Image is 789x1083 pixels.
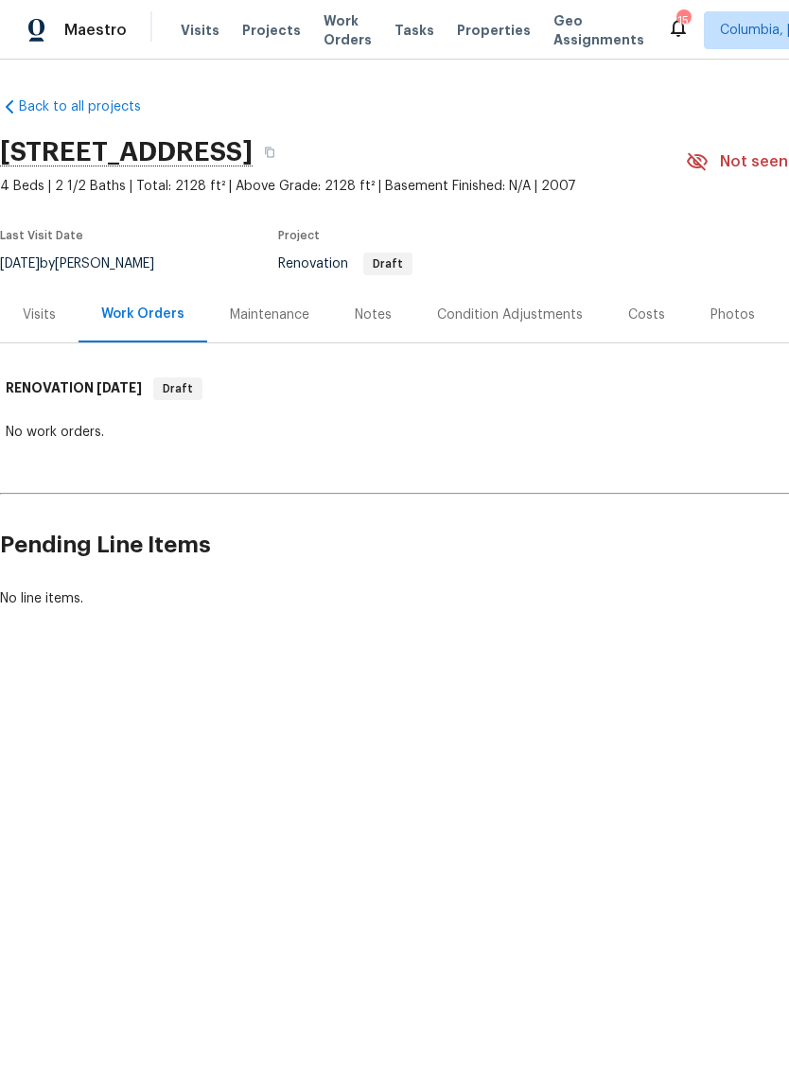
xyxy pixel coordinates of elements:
span: Tasks [394,24,434,37]
span: Projects [242,21,301,40]
span: Draft [155,379,201,398]
div: Condition Adjustments [437,306,583,324]
span: Work Orders [324,11,372,49]
span: Project [278,230,320,241]
span: Maestro [64,21,127,40]
div: Work Orders [101,305,184,323]
div: Costs [628,306,665,324]
h6: RENOVATION [6,377,142,400]
div: Maintenance [230,306,309,324]
span: Geo Assignments [553,11,644,49]
div: Photos [710,306,755,324]
span: Draft [365,258,411,270]
span: Properties [457,21,531,40]
span: [DATE] [96,381,142,394]
div: Notes [355,306,392,324]
div: 15 [676,11,690,30]
div: Visits [23,306,56,324]
button: Copy Address [253,135,287,169]
span: Visits [181,21,219,40]
span: Renovation [278,257,412,271]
